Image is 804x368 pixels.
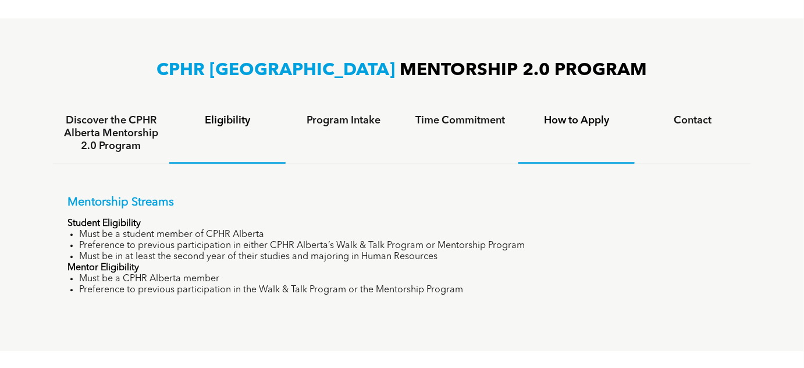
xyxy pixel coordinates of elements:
[400,62,648,79] span: MENTORSHIP 2.0 PROGRAM
[67,263,139,273] strong: Mentor Eligibility
[79,285,737,296] li: Preference to previous participation in the Walk & Talk Program or the Mentorship Program
[79,229,737,240] li: Must be a student member of CPHR Alberta
[79,252,737,263] li: Must be in at least the second year of their studies and majoring in Human Resources
[157,62,396,79] span: CPHR [GEOGRAPHIC_DATA]
[67,196,737,210] p: Mentorship Streams
[67,219,141,228] strong: Student Eligibility
[296,114,392,127] h4: Program Intake
[63,114,159,153] h4: Discover the CPHR Alberta Mentorship 2.0 Program
[645,114,741,127] h4: Contact
[79,274,737,285] li: Must be a CPHR Alberta member
[412,114,508,127] h4: Time Commitment
[529,114,624,127] h4: How to Apply
[79,240,737,252] li: Preference to previous participation in either CPHR Alberta’s Walk & Talk Program or Mentorship P...
[180,114,275,127] h4: Eligibility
